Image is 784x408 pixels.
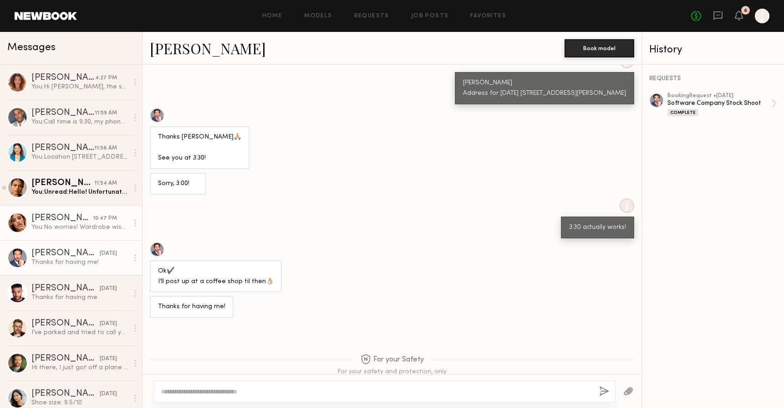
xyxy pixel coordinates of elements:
div: [DATE] [100,284,117,293]
div: [PERSON_NAME] [31,144,94,153]
div: You: Hi [PERSON_NAME], the shot requirements have changed to need someone running so were gonna g... [31,83,128,91]
div: REQUESTS [649,76,777,82]
a: Models [304,13,332,19]
div: [DATE] [100,249,117,258]
div: [PERSON_NAME] [31,354,100,363]
div: 11:58 AM [94,144,117,153]
div: 10:47 PM [93,214,117,223]
div: Thanks for having me! [158,302,225,312]
a: Job Posts [411,13,449,19]
div: Thanks [PERSON_NAME]🙏🏼 See you at 3:30! [158,132,241,164]
div: 4:27 PM [95,74,117,83]
div: Shoe size: 9.5/10 [31,398,128,407]
div: For your safety and protection, only communicate and pay directly within Newbook [319,368,465,384]
div: [PERSON_NAME] [31,73,95,83]
div: You: Location [STREET_ADDRESS][PERSON_NAME] [31,153,128,161]
div: You: No worries! Wardrobe wise what options do you have for athletic wear? Feel free to text me f... [31,223,128,232]
div: 6 [744,8,747,13]
div: [PERSON_NAME] [31,284,100,293]
div: [PERSON_NAME] Address for [DATE] [STREET_ADDRESS][PERSON_NAME] [463,78,626,99]
a: [PERSON_NAME] [150,38,266,58]
a: Home [262,13,283,19]
div: Sorry, 3:00! [158,179,198,189]
div: Ok✔️ I’ll post up at a coffee shop til then👌🏼 [158,266,274,287]
span: Messages [7,42,56,53]
div: [DATE] [100,320,117,328]
div: [PERSON_NAME] [31,249,100,258]
a: Requests [354,13,389,19]
div: [PERSON_NAME] [31,389,100,398]
div: You: Unread: Hello! Unfortunately our offer is our max budget for this role. [31,188,128,196]
a: J [755,9,769,23]
div: [PERSON_NAME] [31,179,94,188]
div: booking Request • [DATE] [667,93,771,99]
div: 3:30 actually works! [569,222,626,233]
div: 11:54 AM [94,179,117,188]
a: bookingRequest •[DATE]Software Company Stock ShootComplete [667,93,777,116]
div: [PERSON_NAME] [31,319,100,328]
div: Software Company Stock Shoot [667,99,771,108]
div: [PERSON_NAME] [31,214,93,223]
div: Complete [667,109,698,116]
div: Thanks for having me! [31,258,128,267]
button: Book model [565,39,634,57]
div: 11:59 AM [95,109,117,118]
div: I’ve parked and tried to call you. Where do I enter the structure to meet you? [31,328,128,337]
div: History [649,45,777,55]
div: You: Call time is 9:30, my phone number is [PHONE_NUMBER] [31,118,128,126]
div: [PERSON_NAME] [31,108,95,118]
span: For your Safety [361,354,424,366]
a: Favorites [470,13,506,19]
div: Hi there, I just got off a plane in [US_STATE]. I am SO sorry but I had to come up here unexpecte... [31,363,128,372]
div: [DATE] [100,355,117,363]
div: Thanks for having me [31,293,128,302]
a: Book model [565,44,634,52]
div: [DATE] [100,390,117,398]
